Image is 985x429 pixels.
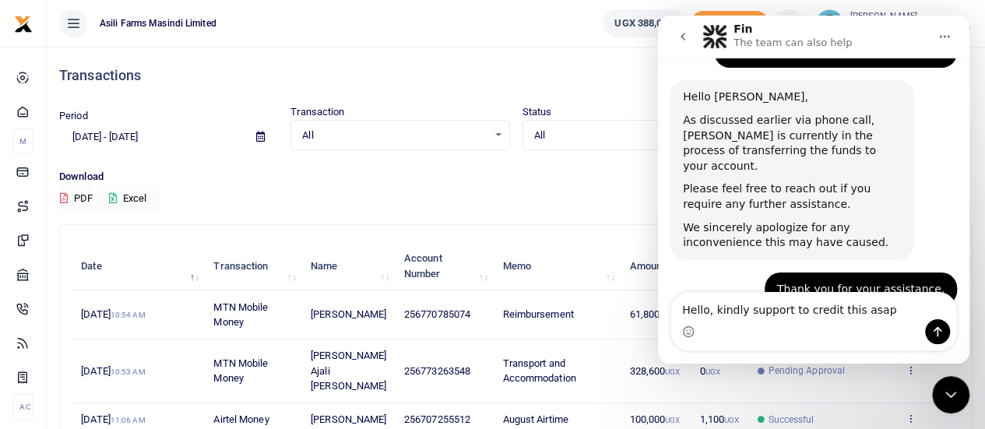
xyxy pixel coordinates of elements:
[213,413,269,425] span: Airtel Money
[522,104,552,120] label: Status
[311,308,386,320] span: [PERSON_NAME]
[59,185,93,212] button: PDF
[81,413,145,425] span: [DATE]
[629,413,680,425] span: 100,000
[12,128,33,154] li: M
[691,11,769,37] span: Add money
[59,169,973,185] p: Download
[311,413,386,425] span: [PERSON_NAME]
[614,16,673,31] span: UGX 388,001
[59,67,973,84] h4: Transactions
[93,16,223,30] span: Asili Farms Masindi Limited
[81,308,145,320] span: [DATE]
[629,308,674,320] span: 61,800
[494,242,621,290] th: Memo: activate to sort column ascending
[290,104,344,120] label: Transaction
[302,128,487,143] span: All
[658,16,969,364] iframe: Intercom live chat
[502,308,573,320] span: Reimbursement
[768,364,845,378] span: Pending Approval
[111,367,146,376] small: 10:53 AM
[621,242,691,290] th: Amount: activate to sort column ascending
[699,413,739,425] span: 1,100
[932,376,969,413] iframe: Intercom live chat
[768,413,814,427] span: Successful
[81,365,145,377] span: [DATE]
[603,9,684,37] a: UGX 388,001
[12,394,33,420] li: Ac
[629,365,680,377] span: 328,600
[396,242,494,290] th: Account Number: activate to sort column ascending
[311,350,386,392] span: [PERSON_NAME] Ajali [PERSON_NAME]
[596,9,691,37] li: Wallet ballance
[205,242,302,290] th: Transaction: activate to sort column ascending
[213,357,268,385] span: MTN Mobile Money
[815,9,973,37] a: profile-user [PERSON_NAME] AMSAF East Africa Limited
[14,17,33,29] a: logo-small logo-large logo-large
[59,108,88,124] label: Period
[691,11,769,37] li: Toup your wallet
[534,128,719,143] span: All
[14,15,33,33] img: logo-small
[705,367,719,376] small: UGX
[850,10,973,23] small: [PERSON_NAME]
[404,365,470,377] span: 256773263548
[96,185,160,212] button: Excel
[302,242,396,290] th: Name: activate to sort column ascending
[502,357,575,385] span: Transport and Accommodation
[213,301,268,329] span: MTN Mobile Money
[111,416,146,424] small: 11:06 AM
[699,365,719,377] span: 0
[724,416,739,424] small: UGX
[404,308,470,320] span: 256770785074
[72,242,205,290] th: Date: activate to sort column descending
[665,416,680,424] small: UGX
[815,9,843,37] img: profile-user
[111,311,146,319] small: 10:54 AM
[59,124,244,150] input: select period
[665,367,680,376] small: UGX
